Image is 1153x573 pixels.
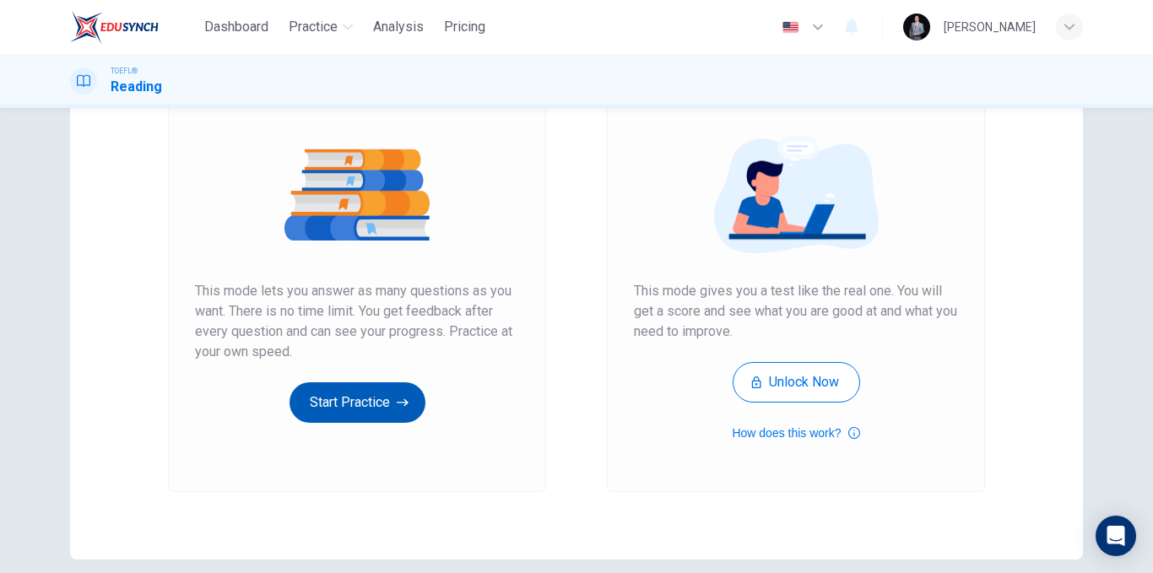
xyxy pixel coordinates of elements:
[290,382,425,423] button: Start Practice
[366,12,430,42] button: Analysis
[444,17,485,37] span: Pricing
[634,281,958,342] span: This mode gives you a test like the real one. You will get a score and see what you are good at a...
[1096,516,1136,556] div: Open Intercom Messenger
[780,21,801,34] img: en
[70,10,198,44] a: EduSynch logo
[198,12,275,42] button: Dashboard
[195,281,519,362] span: This mode lets you answer as many questions as you want. There is no time limit. You get feedback...
[111,65,138,77] span: TOEFL®
[903,14,930,41] img: Profile picture
[289,17,338,37] span: Practice
[733,362,860,403] button: Unlock Now
[732,423,859,443] button: How does this work?
[437,12,492,42] button: Pricing
[204,17,268,37] span: Dashboard
[111,77,162,97] h1: Reading
[70,10,159,44] img: EduSynch logo
[373,17,424,37] span: Analysis
[944,17,1036,37] div: [PERSON_NAME]
[282,12,360,42] button: Practice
